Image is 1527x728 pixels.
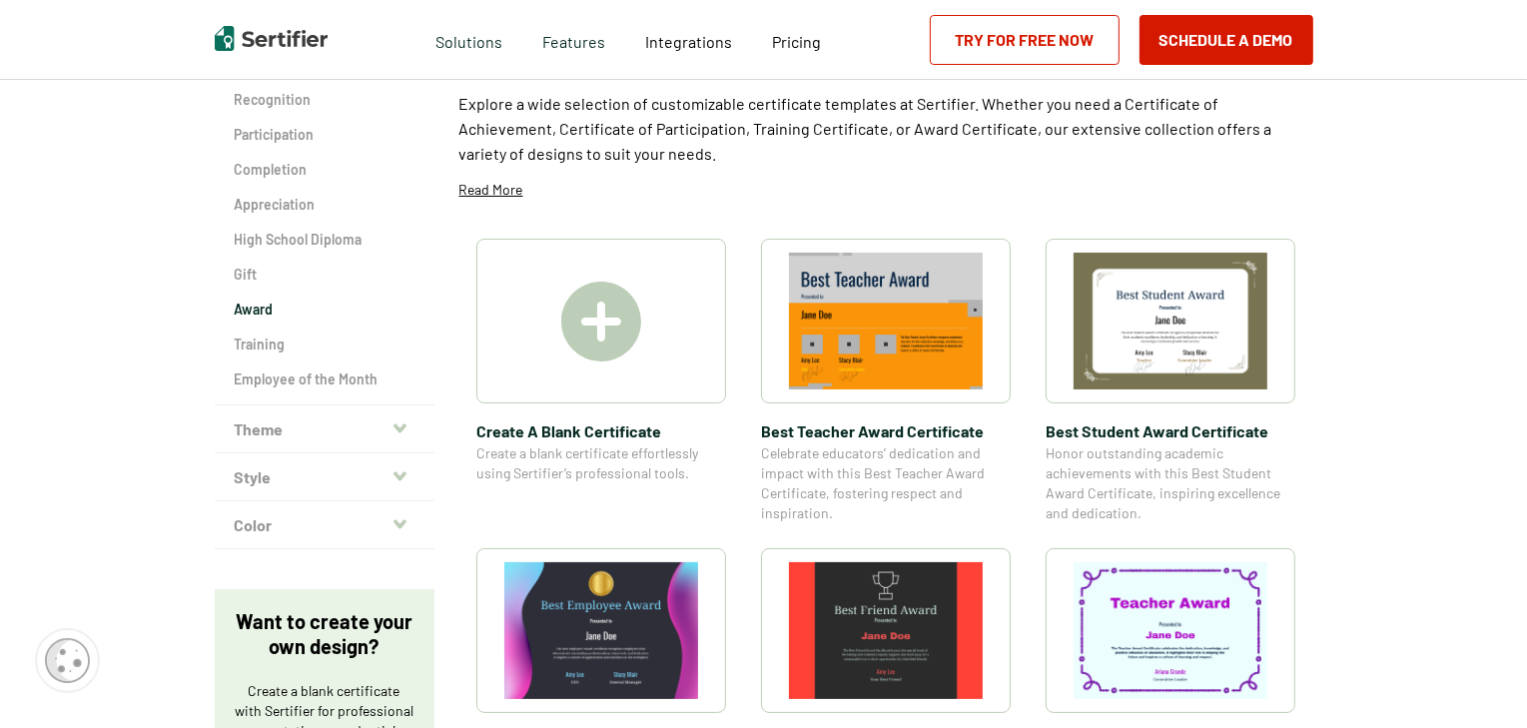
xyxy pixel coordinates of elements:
[772,32,821,51] span: Pricing
[761,239,1011,523] a: Best Teacher Award Certificate​Best Teacher Award Certificate​Celebrate educators’ dedication and...
[235,230,414,250] a: High School Diploma
[235,335,414,355] a: Training
[215,501,434,549] button: Color
[435,27,502,52] span: Solutions
[235,90,414,110] a: Recognition
[1140,15,1313,65] button: Schedule a Demo
[459,180,523,200] p: Read More
[45,638,90,683] img: Cookie Popup Icon
[761,418,1011,443] span: Best Teacher Award Certificate​
[235,300,414,320] a: Award
[561,282,641,362] img: Create A Blank Certificate
[789,562,983,699] img: Best Friend Award Certificate​
[476,443,726,483] span: Create a blank certificate effortlessly using Sertifier’s professional tools.
[772,27,821,52] a: Pricing
[1074,253,1267,389] img: Best Student Award Certificate​
[215,453,434,501] button: Style
[504,562,698,699] img: Best Employee Award certificate​
[1427,632,1527,728] iframe: Chat Widget
[235,160,414,180] a: Completion
[930,15,1120,65] a: Try for Free Now
[235,125,414,145] a: Participation
[1046,239,1295,523] a: Best Student Award Certificate​Best Student Award Certificate​Honor outstanding academic achievem...
[1046,443,1295,523] span: Honor outstanding academic achievements with this Best Student Award Certificate, inspiring excel...
[215,55,434,405] div: Category
[1046,418,1295,443] span: Best Student Award Certificate​
[645,32,732,51] span: Integrations
[459,91,1313,166] p: Explore a wide selection of customizable certificate templates at Sertifier. Whether you need a C...
[1074,562,1267,699] img: Teacher Award Certificate
[215,26,328,51] img: Sertifier | Digital Credentialing Platform
[645,27,732,52] a: Integrations
[761,443,1011,523] span: Celebrate educators’ dedication and impact with this Best Teacher Award Certificate, fostering re...
[215,405,434,453] button: Theme
[235,609,414,659] p: Want to create your own design?
[789,253,983,389] img: Best Teacher Award Certificate​
[235,195,414,215] a: Appreciation
[235,369,414,389] a: Employee of the Month
[542,27,605,52] span: Features
[235,265,414,285] a: Gift
[476,418,726,443] span: Create A Blank Certificate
